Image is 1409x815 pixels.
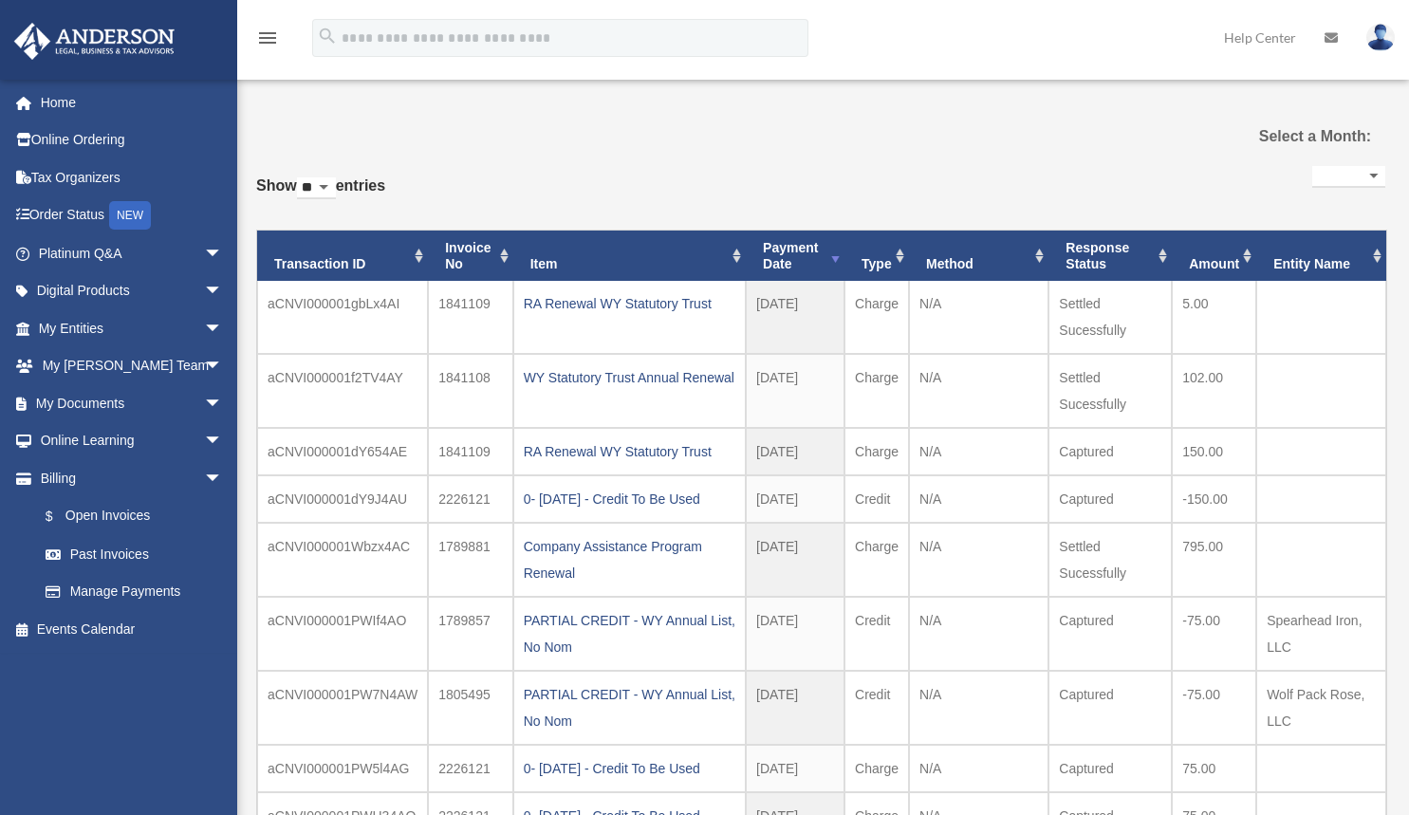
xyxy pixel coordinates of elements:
[13,459,251,497] a: Billingarrow_drop_down
[909,523,1048,597] td: N/A
[844,354,909,428] td: Charge
[1172,354,1256,428] td: 102.00
[257,671,428,745] td: aCNVI000001PW7N4AW
[257,523,428,597] td: aCNVI000001Wbzx4AC
[204,309,242,348] span: arrow_drop_down
[257,475,428,523] td: aCNVI000001dY9J4AU
[1172,475,1256,523] td: -150.00
[13,121,251,159] a: Online Ordering
[1256,671,1386,745] td: Wolf Pack Rose, LLC
[746,597,844,671] td: [DATE]
[428,475,512,523] td: 2226121
[27,535,242,573] a: Past Invoices
[13,158,251,196] a: Tax Organizers
[428,597,512,671] td: 1789857
[256,33,279,49] a: menu
[1172,597,1256,671] td: -75.00
[27,497,251,536] a: $Open Invoices
[1048,231,1172,282] th: Response Status: activate to sort column ascending
[428,523,512,597] td: 1789881
[844,671,909,745] td: Credit
[13,234,251,272] a: Platinum Q&Aarrow_drop_down
[1048,597,1172,671] td: Captured
[9,23,180,60] img: Anderson Advisors Platinum Portal
[1172,428,1256,475] td: 150.00
[746,745,844,792] td: [DATE]
[1256,597,1386,671] td: Spearhead Iron, LLC
[257,231,428,282] th: Transaction ID: activate to sort column ascending
[844,428,909,475] td: Charge
[204,234,242,273] span: arrow_drop_down
[1172,281,1256,354] td: 5.00
[109,201,151,230] div: NEW
[1172,745,1256,792] td: 75.00
[1366,24,1395,51] img: User Pic
[13,384,251,422] a: My Documentsarrow_drop_down
[13,610,251,648] a: Events Calendar
[428,428,512,475] td: 1841109
[257,281,428,354] td: aCNVI000001gbLx4AI
[13,83,251,121] a: Home
[513,231,746,282] th: Item: activate to sort column ascending
[844,475,909,523] td: Credit
[909,671,1048,745] td: N/A
[204,459,242,498] span: arrow_drop_down
[56,505,65,528] span: $
[909,597,1048,671] td: N/A
[844,523,909,597] td: Charge
[524,755,735,782] div: 0- [DATE] - Credit To Be Used
[524,438,735,465] div: RA Renewal WY Statutory Trust
[204,384,242,423] span: arrow_drop_down
[1172,671,1256,745] td: -75.00
[204,422,242,461] span: arrow_drop_down
[746,523,844,597] td: [DATE]
[844,597,909,671] td: Credit
[909,354,1048,428] td: N/A
[256,173,385,218] label: Show entries
[428,671,512,745] td: 1805495
[204,347,242,386] span: arrow_drop_down
[428,281,512,354] td: 1841109
[746,671,844,745] td: [DATE]
[1048,475,1172,523] td: Captured
[746,231,844,282] th: Payment Date: activate to sort column ascending
[524,364,735,391] div: WY Statutory Trust Annual Renewal
[909,428,1048,475] td: N/A
[1048,428,1172,475] td: Captured
[524,486,735,512] div: 0- [DATE] - Credit To Be Used
[524,607,735,660] div: PARTIAL CREDIT - WY Annual List, No Nom
[1048,745,1172,792] td: Captured
[256,27,279,49] i: menu
[1048,354,1172,428] td: Settled Sucessfully
[204,272,242,311] span: arrow_drop_down
[1212,123,1371,150] label: Select a Month:
[1048,671,1172,745] td: Captured
[909,281,1048,354] td: N/A
[844,745,909,792] td: Charge
[428,231,512,282] th: Invoice No: activate to sort column ascending
[1048,281,1172,354] td: Settled Sucessfully
[13,422,251,460] a: Online Learningarrow_drop_down
[909,231,1048,282] th: Method: activate to sort column ascending
[257,597,428,671] td: aCNVI000001PWIf4AO
[1256,231,1386,282] th: Entity Name: activate to sort column ascending
[428,354,512,428] td: 1841108
[13,309,251,347] a: My Entitiesarrow_drop_down
[844,281,909,354] td: Charge
[746,475,844,523] td: [DATE]
[1172,523,1256,597] td: 795.00
[524,290,735,317] div: RA Renewal WY Statutory Trust
[1048,523,1172,597] td: Settled Sucessfully
[257,354,428,428] td: aCNVI000001f2TV4AY
[844,231,909,282] th: Type: activate to sort column ascending
[909,475,1048,523] td: N/A
[257,745,428,792] td: aCNVI000001PW5l4AG
[909,745,1048,792] td: N/A
[27,573,251,611] a: Manage Payments
[746,281,844,354] td: [DATE]
[297,177,336,199] select: Showentries
[524,533,735,586] div: Company Assistance Program Renewal
[428,745,512,792] td: 2226121
[524,681,735,734] div: PARTIAL CREDIT - WY Annual List, No Nom
[13,347,251,385] a: My [PERSON_NAME] Teamarrow_drop_down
